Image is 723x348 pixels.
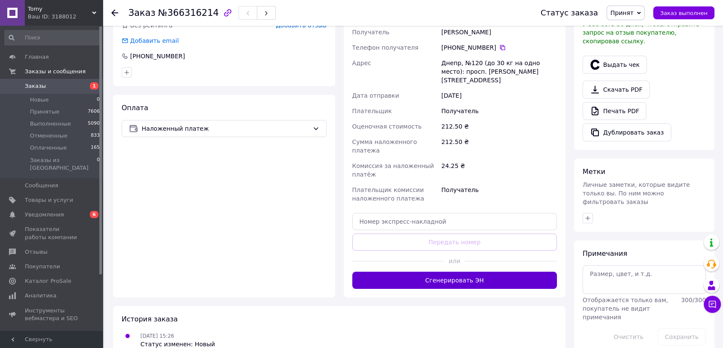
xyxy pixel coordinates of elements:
[122,315,178,323] span: История заказа
[583,21,699,45] span: У вас есть 30 дней, чтобы отправить запрос на отзыв покупателю, скопировав ссылку.
[91,132,100,140] span: 833
[122,104,148,112] span: Оплата
[352,108,392,114] span: Плательщик
[583,249,627,258] span: Примечания
[352,213,557,230] input: Номер экспресс-накладной
[583,81,650,99] a: Скачать PDF
[352,186,424,202] span: Плательщик комиссии наложенного платежа
[30,108,60,116] span: Принятые
[25,307,79,322] span: Инструменты вебмастера и SEO
[130,22,173,29] span: Без рейтинга
[653,6,714,19] button: Заказ выполнен
[441,43,557,52] div: [PHONE_NUMBER]
[276,22,326,29] span: Добавить отзыв
[25,329,79,345] span: Управление сайтом
[440,182,559,206] div: Получатель
[352,44,419,51] span: Телефон получателя
[25,196,73,204] span: Товары и услуги
[91,144,100,152] span: 165
[583,102,646,120] a: Печать PDF
[28,5,92,13] span: Tomy
[128,8,155,18] span: Заказ
[444,257,465,265] span: или
[97,96,100,104] span: 0
[25,68,86,75] span: Заказы и сообщения
[25,263,60,270] span: Покупатели
[129,52,186,60] div: [PHONE_NUMBER]
[352,162,434,178] span: Комиссия за наложенный платёж
[25,225,79,241] span: Показатели работы компании
[352,92,399,99] span: Дата отправки
[111,9,118,17] div: Вернуться назад
[440,88,559,103] div: [DATE]
[440,103,559,119] div: Получатель
[541,9,598,17] div: Статус заказа
[30,120,71,128] span: Выполненные
[440,119,559,134] div: 212.50 ₴
[30,132,67,140] span: Отмененные
[25,248,48,256] span: Отзывы
[583,168,605,176] span: Метки
[90,82,98,90] span: 1
[25,82,46,90] span: Заказы
[25,53,49,61] span: Главная
[352,123,422,130] span: Оценочная стоимость
[440,24,559,40] div: [PERSON_NAME]
[25,292,57,300] span: Аналитика
[583,181,690,205] span: Личные заметки, которые видите только вы. По ним можно фильтровать заказы
[440,158,559,182] div: 24.25 ₴
[25,277,71,285] span: Каталог ProSale
[140,333,174,339] span: [DATE] 15:26
[352,138,417,154] span: Сумма наложенного платежа
[440,55,559,88] div: Днепр, №120 (до 30 кг на одно место): просп. [PERSON_NAME][STREET_ADDRESS]
[583,297,668,321] span: Отображается только вам, покупатель не видит примечания
[121,36,180,45] div: Добавить email
[30,144,67,152] span: Оплаченные
[583,123,671,141] button: Дублировать заказ
[704,296,721,313] button: Чат с покупателем
[352,60,371,66] span: Адрес
[28,13,103,21] div: Ваш ID: 3188012
[129,36,180,45] div: Добавить email
[88,120,100,128] span: 5090
[158,8,219,18] span: №366316214
[25,182,58,189] span: Сообщения
[25,211,64,219] span: Уведомления
[610,9,634,16] span: Принят
[352,272,557,289] button: Сгенерировать ЭН
[4,30,101,45] input: Поиск
[90,211,98,218] span: 6
[88,108,100,116] span: 7606
[352,29,390,36] span: Получатель
[440,134,559,158] div: 212.50 ₴
[97,156,100,172] span: 0
[681,297,706,303] span: 300 / 300
[30,156,97,172] span: Заказы из [GEOGRAPHIC_DATA]
[660,10,708,16] span: Заказ выполнен
[142,124,309,133] span: Наложенный платеж
[583,56,647,74] button: Выдать чек
[30,96,49,104] span: Новые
